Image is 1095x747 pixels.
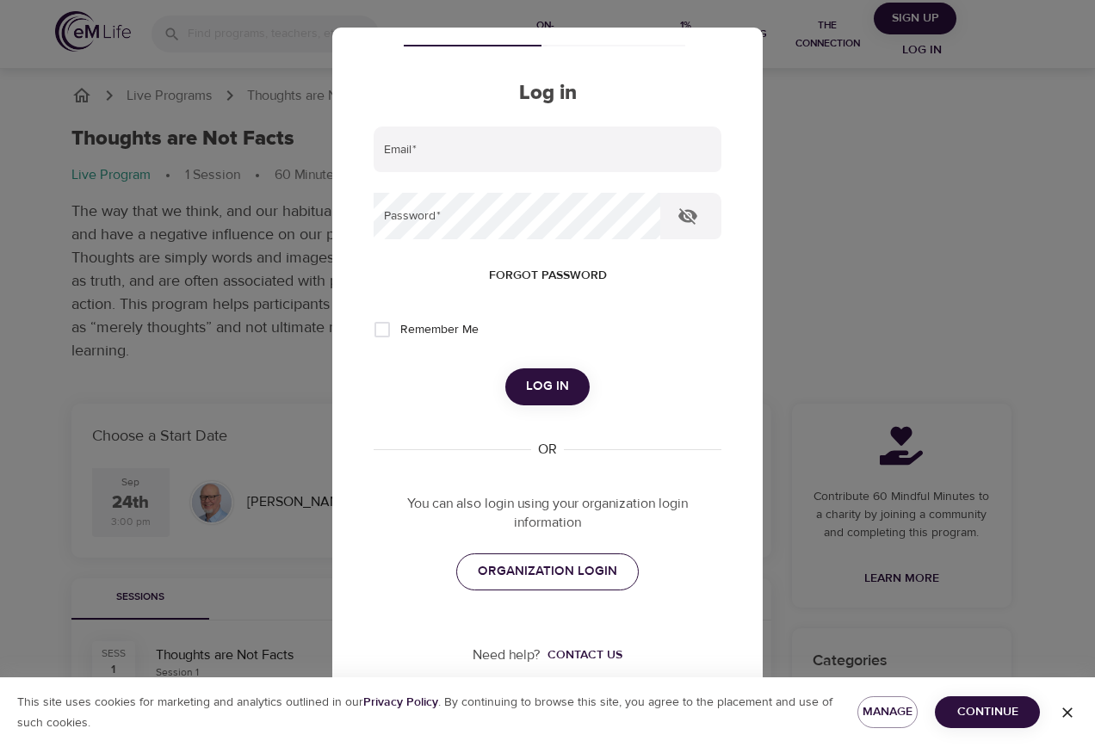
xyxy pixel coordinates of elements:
span: Manage [871,701,904,723]
a: Contact us [541,646,622,664]
span: Forgot password [489,265,607,287]
p: You can also login using your organization login information [374,494,721,534]
div: Contact us [547,646,622,664]
h2: Log in [374,81,721,106]
button: Log in [505,368,590,404]
div: OR [531,440,564,460]
span: Continue [949,701,1026,723]
span: Remember Me [400,321,479,339]
a: ORGANIZATION LOGIN [456,553,639,590]
span: ORGANIZATION LOGIN [478,560,617,583]
span: Log in [526,375,569,398]
p: Need help? [473,645,541,665]
button: Forgot password [482,260,614,292]
b: Privacy Policy [363,695,438,710]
